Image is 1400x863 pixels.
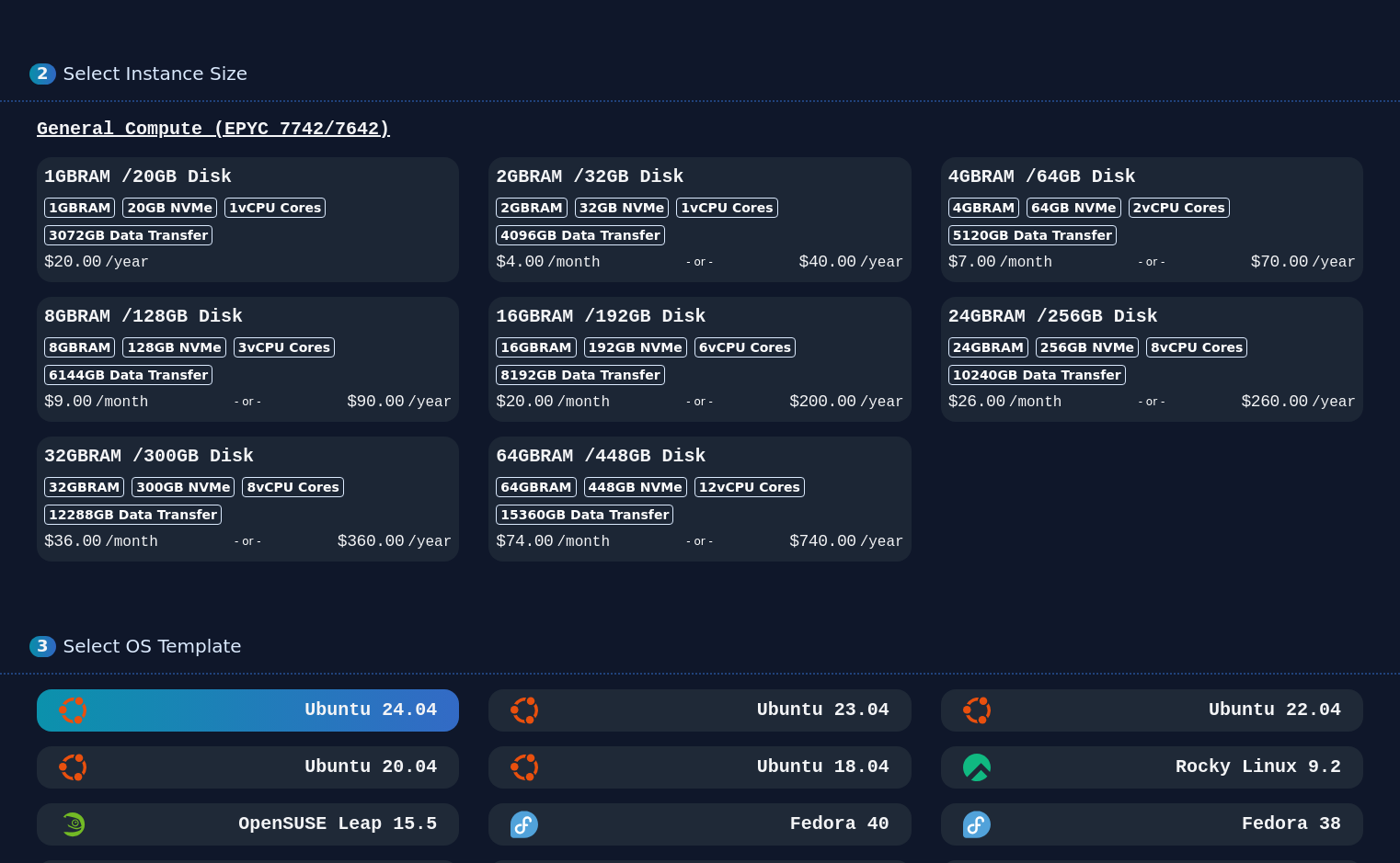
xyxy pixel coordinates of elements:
span: /year [407,394,452,411]
span: $ 40.00 [799,253,856,271]
div: - or - [1061,389,1241,414]
span: $ 20.00 [44,253,101,271]
h3: Rocky Linux 9.2 [1172,755,1341,780]
div: General Compute (EPYC 7742/7642) [29,117,1371,142]
div: - or - [1052,249,1251,275]
img: Fedora 38 [963,811,991,838]
span: /year [860,255,904,271]
div: 3 vCPU Cores [234,337,335,358]
span: $ 4.00 [496,253,544,271]
span: /month [557,534,610,551]
button: Ubuntu 24.04Ubuntu 24.04 [37,689,459,732]
button: Rocky Linux 9.2Rocky Linux 9.2 [941,746,1363,789]
span: $ 20.00 [496,392,553,411]
div: 32 GB NVMe [575,198,670,218]
span: /year [860,394,904,411]
div: 8 vCPU Cores [242,477,343,497]
h3: Fedora 38 [1238,812,1341,837]
button: 32GBRAM /300GB Disk32GBRAM300GB NVMe8vCPU Cores12288GB Data Transfer$36.00/month- or -$360.00/year [37,437,459,562]
div: 300 GB NVMe [132,477,235,497]
div: 64 GB NVMe [1027,198,1121,218]
div: 2 vCPU Cores [1129,198,1230,218]
h3: Ubuntu 22.04 [1205,698,1341,723]
button: Fedora 38Fedora 38 [941,803,1363,846]
button: 64GBRAM /448GB Disk64GBRAM448GB NVMe12vCPU Cores15360GB Data Transfer$74.00/month- or -$740.00/year [488,437,911,562]
div: - or - [610,389,789,414]
span: /year [1312,394,1356,411]
span: /month [1009,394,1062,411]
div: 6 vCPU Cores [694,337,796,358]
div: 192 GB NVMe [584,337,687,358]
h3: OpenSUSE Leap 15.5 [235,812,437,837]
div: 256 GB NVMe [1036,337,1139,358]
span: $ 360.00 [338,532,404,551]
div: 15360 GB Data Transfer [496,505,673,525]
h3: Ubuntu 24.04 [301,698,437,723]
button: Ubuntu 20.04Ubuntu 20.04 [37,746,459,789]
div: 16GB RAM [496,337,576,358]
div: 5120 GB Data Transfer [948,225,1117,245]
span: $ 740.00 [789,532,855,551]
div: 3072 GB Data Transfer [44,225,212,245]
img: Ubuntu 23.04 [511,697,538,724]
h3: Ubuntu 23.04 [753,698,889,723]
div: Select OS Template [63,635,1371,658]
span: $ 36.00 [44,532,101,551]
div: 4096 GB Data Transfer [496,225,664,245]
span: /month [96,394,149,411]
h3: 32GB RAM / 300 GB Disk [44,444,452,470]
span: /year [105,255,149,271]
span: $ 90.00 [347,392,404,411]
span: $ 200.00 [789,392,855,411]
img: OpenSUSE Leap 15.5 Minimal [59,811,86,838]
span: $ 26.00 [948,392,1005,411]
button: Ubuntu 22.04Ubuntu 22.04 [941,689,1363,732]
h3: Ubuntu 18.04 [753,755,889,780]
img: Ubuntu 20.04 [59,754,86,781]
div: 10240 GB Data Transfer [948,365,1126,385]
span: $ 70.00 [1251,253,1308,271]
h3: 16GB RAM / 192 GB Disk [496,304,903,330]
img: Ubuntu 18.04 [511,754,538,781]
button: Ubuntu 18.04Ubuntu 18.04 [488,746,911,789]
div: 6144 GB Data Transfer [44,365,212,385]
div: 20 GB NVMe [122,198,217,218]
div: - or - [148,389,347,414]
span: /year [1312,255,1356,271]
span: $ 7.00 [948,253,996,271]
button: 2GBRAM /32GB Disk2GBRAM32GB NVMe1vCPU Cores4096GB Data Transfer$4.00/month- or -$40.00/year [488,157,911,282]
button: 1GBRAM /20GB Disk1GBRAM20GB NVMe1vCPU Cores3072GB Data Transfer$20.00/year [37,157,459,282]
span: /year [860,534,904,551]
img: Ubuntu 24.04 [59,697,86,724]
div: Select Instance Size [63,62,1371,85]
div: 8GB RAM [44,337,115,358]
img: Fedora 40 [511,811,538,838]
div: 448 GB NVMe [584,477,687,497]
h3: 8GB RAM / 128 GB Disk [44,304,452,330]
button: Fedora 40Fedora 40 [488,803,911,846]
div: 2 [29,63,56,85]
div: 128 GB NVMe [122,337,225,358]
h3: 64GB RAM / 448 GB Disk [496,444,903,470]
div: 1GB RAM [44,198,115,218]
span: /month [547,255,601,271]
h3: Ubuntu 20.04 [301,755,437,780]
span: /month [999,255,1052,271]
button: OpenSUSE Leap 15.5 MinimalOpenSUSE Leap 15.5 [37,803,459,846]
img: Rocky Linux 9.2 [963,754,991,781]
div: 3 [29,636,56,657]
div: 32GB RAM [44,477,124,497]
span: /month [105,534,158,551]
img: Ubuntu 22.04 [963,697,991,724]
h3: 24GB RAM / 256 GB Disk [948,304,1356,330]
div: 24GB RAM [948,337,1028,358]
span: $ 9.00 [44,392,92,411]
div: 1 vCPU Cores [676,198,777,218]
div: 1 vCPU Cores [224,198,326,218]
span: /year [407,534,452,551]
div: 2GB RAM [496,198,567,218]
div: - or - [610,528,789,554]
div: 8192 GB Data Transfer [496,365,664,385]
button: 8GBRAM /128GB Disk8GBRAM128GB NVMe3vCPU Cores6144GB Data Transfer$9.00/month- or -$90.00/year [37,297,459,422]
h3: 4GB RAM / 64 GB Disk [948,165,1356,190]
